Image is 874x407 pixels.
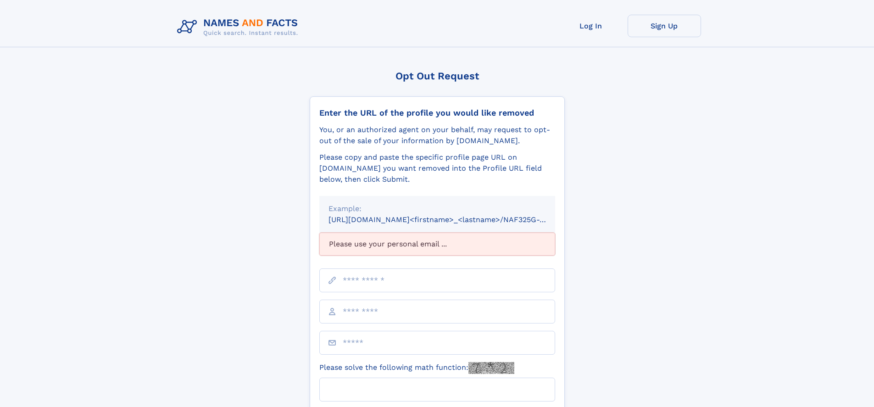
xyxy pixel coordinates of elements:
div: Opt Out Request [310,70,565,82]
a: Log In [554,15,628,37]
label: Please solve the following math function: [319,362,514,374]
img: Logo Names and Facts [173,15,306,39]
div: Please copy and paste the specific profile page URL on [DOMAIN_NAME] you want removed into the Pr... [319,152,555,185]
a: Sign Up [628,15,701,37]
div: Please use your personal email ... [319,233,555,256]
div: Enter the URL of the profile you would like removed [319,108,555,118]
div: You, or an authorized agent on your behalf, may request to opt-out of the sale of your informatio... [319,124,555,146]
div: Example: [328,203,546,214]
small: [URL][DOMAIN_NAME]<firstname>_<lastname>/NAF325G-xxxxxxxx [328,215,573,224]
